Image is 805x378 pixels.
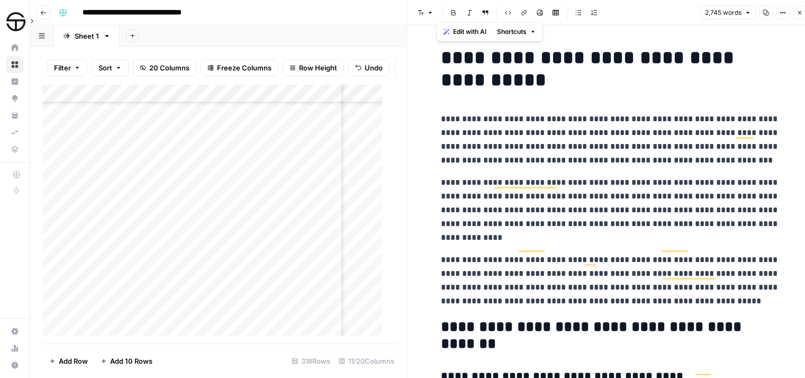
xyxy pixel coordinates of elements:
a: Insights [6,73,23,90]
span: Freeze Columns [217,62,272,73]
img: SimpleTire Logo [6,12,25,31]
div: 11/20 Columns [334,353,399,370]
a: Home [6,39,23,56]
a: Your Data [6,107,23,124]
button: Freeze Columns [201,59,278,76]
span: Edit with AI [453,27,486,37]
a: Opportunities [6,90,23,107]
span: Sort [98,62,112,73]
button: Edit with AI [439,25,491,39]
a: Settings [6,323,23,340]
button: Shortcuts [493,25,540,39]
a: Data Library [6,141,23,158]
a: Sheet 1 [54,25,120,47]
button: Add Row [43,353,94,370]
button: Workspace: SimpleTire [6,8,23,35]
span: Filter [54,62,71,73]
button: Add 10 Rows [94,353,159,370]
div: 318 Rows [287,353,334,370]
span: Undo [365,62,383,73]
span: Add 10 Rows [110,356,152,366]
span: Row Height [299,62,337,73]
span: Add Row [59,356,88,366]
div: Sheet 1 [75,31,99,41]
a: Browse [6,56,23,73]
button: Sort [92,59,129,76]
button: 2,745 words [700,6,756,20]
button: Help + Support [6,357,23,374]
a: Syncs [6,124,23,141]
a: Usage [6,340,23,357]
span: 20 Columns [149,62,189,73]
span: Shortcuts [497,27,527,37]
button: Filter [47,59,87,76]
button: 20 Columns [133,59,196,76]
button: Row Height [283,59,344,76]
button: Undo [348,59,390,76]
span: 2,745 words [705,8,741,17]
